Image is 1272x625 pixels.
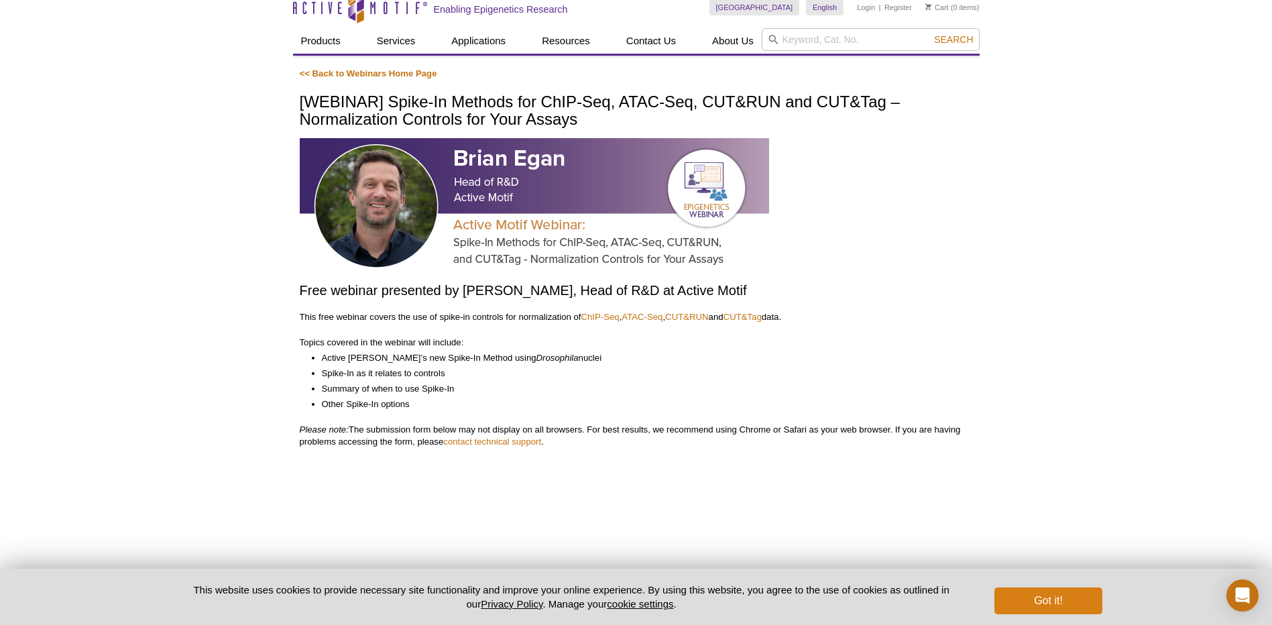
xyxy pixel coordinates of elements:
[534,28,598,54] a: Resources
[704,28,762,54] a: About Us
[857,3,875,12] a: Login
[994,587,1102,614] button: Got it!
[930,34,977,46] button: Search
[724,312,762,322] a: CUT&Tag
[300,337,973,349] p: Topics covered in the webinar will include:
[300,311,973,323] p: This free webinar covers the use of spike-in controls for normalization of , , and data.
[618,28,684,54] a: Contact Us
[434,3,568,15] h2: Enabling Epigenetics Research
[884,3,912,12] a: Register
[607,598,673,610] button: cookie settings
[581,312,620,322] a: ChIP-Seq
[536,353,579,363] em: Drosophila
[762,28,980,51] input: Keyword, Cat. No.
[665,312,708,322] a: CUT&RUN
[934,34,973,45] span: Search
[322,352,960,364] li: Active [PERSON_NAME]’s new Spike-In Method using nuclei
[300,424,349,435] em: Please note:
[443,28,514,54] a: Applications
[622,312,662,322] a: ATAC-Seq
[322,383,960,395] li: Summary of when to use Spike-In
[322,398,960,410] li: Other Spike-In options
[322,367,960,380] li: Spike-In as it relates to controls
[443,437,541,447] a: contact technical support
[925,3,931,10] img: Your Cart
[170,583,973,611] p: This website uses cookies to provide necessary site functionality and improve your online experie...
[300,138,769,275] img: Spike-In Methods - Free Webinar
[300,68,437,78] a: << Back to Webinars Home Page
[925,3,949,12] a: Cart
[300,93,973,130] h1: [WEBINAR] Spike-In Methods for ChIP-Seq, ATAC-Seq, CUT&RUN and CUT&Tag – Normalization Controls f...
[293,28,349,54] a: Products
[300,282,973,301] h2: Free webinar presented by [PERSON_NAME], Head of R&D at Active Motif
[300,424,973,448] p: The submission form below may not display on all browsers. For best results, we recommend using C...
[369,28,424,54] a: Services
[1226,579,1259,612] div: Open Intercom Messenger
[481,598,542,610] a: Privacy Policy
